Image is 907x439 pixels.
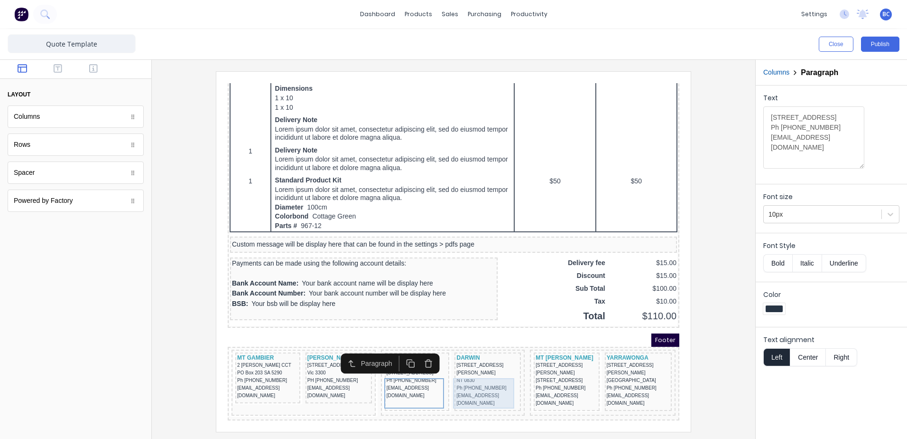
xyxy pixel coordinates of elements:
[379,278,442,324] div: [STREET_ADDRESS][PERSON_NAME][GEOGRAPHIC_DATA]Ph [PHONE_NUMBER][EMAIL_ADDRESS][DOMAIN_NAME]
[4,216,268,226] div: BSB:Your bsb will be display here
[14,7,28,21] img: Factory
[792,254,822,272] button: Italic
[115,272,133,288] button: Select parent
[8,90,30,99] div: layout
[822,254,866,272] button: Underline
[801,68,838,77] h2: Paragraph
[14,140,30,150] div: Rows
[400,7,437,21] div: products
[9,278,71,318] div: 2 [PERSON_NAME] CCTPO Box 203 SA 5290Ph [PHONE_NUMBER][EMAIL_ADDRESS][DOMAIN_NAME]
[790,348,826,366] button: Center
[355,7,400,21] a: dashboard
[826,348,857,366] button: Right
[763,67,789,77] button: Columns
[763,254,792,272] button: Bold
[424,250,452,264] span: Footer
[2,266,450,335] div: MT GAMBIER2 [PERSON_NAME] CCTPO Box 203 SA 5290Ph [PHONE_NUMBER][EMAIL_ADDRESS][DOMAIN_NAME][PERS...
[763,290,899,299] label: Color
[308,271,370,278] div: MT [PERSON_NAME]
[763,93,864,106] div: Text
[14,112,40,122] div: Columns
[133,275,168,285] div: Paragraph
[8,190,144,212] div: Powered by Factory
[304,268,446,331] div: MT [PERSON_NAME][STREET_ADDRESS][PERSON_NAME][STREET_ADDRESS]Ph [PHONE_NUMBER][EMAIL_ADDRESS][DOM...
[229,271,291,278] div: DARWIN
[6,268,146,323] div: MT GAMBIER2 [PERSON_NAME] CCTPO Box 203 SA 5290Ph [PHONE_NUMBER][EMAIL_ADDRESS][DOMAIN_NAME][PERS...
[796,7,832,21] div: settings
[174,272,192,288] button: Duplicate
[229,278,291,324] div: [STREET_ADDRESS][PERSON_NAME]NT 0830Ph [PHONE_NUMBER][EMAIL_ADDRESS][DOMAIN_NAME]
[379,271,442,278] div: YARRAWONGA
[506,7,552,21] div: productivity
[14,168,35,178] div: Spacer
[763,241,899,250] label: Font Style
[8,86,144,103] button: layout
[155,268,296,331] div: MILDURA[STREET_ADDRESS][STREET_ADDRESS]Ph [PHONE_NUMBER][EMAIL_ADDRESS][DOMAIN_NAME]DARWIN[STREET...
[763,192,899,201] label: Font size
[437,7,463,21] div: sales
[192,272,210,288] button: Delete
[4,205,268,216] div: Bank Account Number:Your bank account number will be display here
[4,195,268,206] div: Bank Account Name:Your bank account name will be display here
[8,105,144,128] div: Columns
[9,271,71,278] div: MT GAMBIER
[882,10,890,19] span: BC
[463,7,506,21] div: purchasing
[308,278,370,324] div: [STREET_ADDRESS][PERSON_NAME][STREET_ADDRESS]Ph [PHONE_NUMBER][EMAIL_ADDRESS][DOMAIN_NAME]
[80,278,142,316] div: [STREET_ADDRESS]Vic 3300PH [PHONE_NUMBER][EMAIL_ADDRESS][DOMAIN_NAME]
[763,348,790,366] button: Left
[763,106,864,169] textarea: Text
[763,335,899,344] label: Text alignment
[14,196,73,206] div: Powered by Factory
[8,34,136,53] input: Enter template name here
[8,162,144,184] div: Spacer
[159,278,220,316] div: [STREET_ADDRESS][STREET_ADDRESS]Ph [PHONE_NUMBER][EMAIL_ADDRESS][DOMAIN_NAME]
[8,134,144,156] div: Rows
[80,271,142,278] div: [PERSON_NAME]
[4,157,447,166] div: Custom message will be display here that can be found in the settings > pdfs page
[819,37,853,52] button: Close
[861,37,899,52] button: Publish
[4,176,268,184] div: Payments can be made using the following account details:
